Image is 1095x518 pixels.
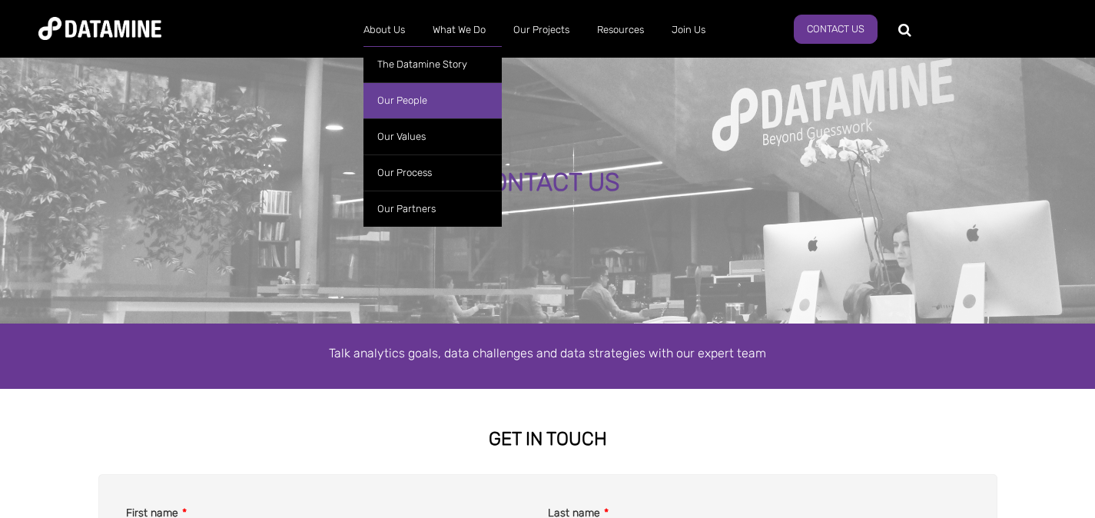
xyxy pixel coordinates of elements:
[363,46,502,82] a: The Datamine Story
[363,154,502,191] a: Our Process
[499,10,583,50] a: Our Projects
[658,10,719,50] a: Join Us
[38,17,161,40] img: Datamine
[419,10,499,50] a: What We Do
[794,15,878,44] a: Contact Us
[489,428,607,450] strong: GET IN TOUCH
[329,346,766,360] span: Talk analytics goals, data challenges and data strategies with our expert team
[363,82,502,118] a: Our People
[363,118,502,154] a: Our Values
[129,169,966,197] div: CONTACT US
[350,10,419,50] a: About Us
[363,191,502,227] a: Our Partners
[583,10,658,50] a: Resources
